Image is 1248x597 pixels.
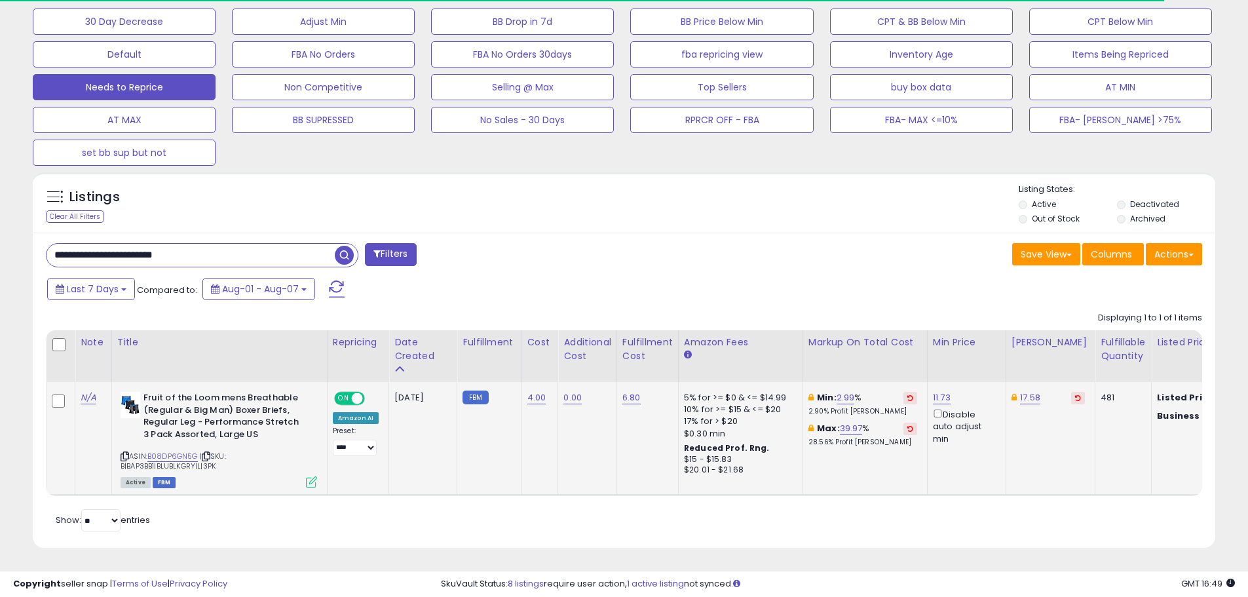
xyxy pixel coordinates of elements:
[1019,183,1215,196] p: Listing States:
[33,107,216,133] button: AT MAX
[1029,107,1212,133] button: FBA- [PERSON_NAME] >75%
[232,41,415,67] button: FBA No Orders
[563,391,582,404] a: 0.00
[622,391,641,404] a: 6.80
[630,74,813,100] button: Top Sellers
[1098,312,1202,324] div: Displaying 1 to 1 of 1 items
[333,427,379,456] div: Preset:
[817,422,840,434] b: Max:
[1101,392,1141,404] div: 481
[153,477,176,488] span: FBM
[170,577,227,590] a: Privacy Policy
[830,9,1013,35] button: CPT & BB Below Min
[232,74,415,100] button: Non Competitive
[508,577,544,590] a: 8 listings
[365,243,416,266] button: Filters
[684,465,793,476] div: $20.01 - $21.68
[137,284,197,296] span: Compared to:
[817,391,837,404] b: Min:
[837,391,855,404] a: 2.99
[147,451,198,462] a: B08DP6GN5G
[808,336,922,349] div: Markup on Total Cost
[1082,243,1144,265] button: Columns
[56,514,150,526] span: Show: entries
[1157,391,1217,404] b: Listed Price:
[684,404,793,415] div: 10% for >= $15 & <= $20
[684,392,793,404] div: 5% for >= $0 & <= $14.99
[117,336,322,349] div: Title
[933,407,996,445] div: Disable auto adjust min
[1029,74,1212,100] button: AT MIN
[33,9,216,35] button: 30 Day Decrease
[933,336,1000,349] div: Min Price
[1130,199,1179,210] label: Deactivated
[335,393,352,404] span: ON
[463,391,488,404] small: FBM
[431,107,614,133] button: No Sales - 30 Days
[121,392,140,418] img: 41P6kz039sL._SL40_.jpg
[333,336,383,349] div: Repricing
[13,578,227,590] div: seller snap | |
[684,336,797,349] div: Amazon Fees
[527,391,546,404] a: 4.00
[684,428,793,440] div: $0.30 min
[684,415,793,427] div: 17% for > $20
[222,282,299,296] span: Aug-01 - Aug-07
[47,278,135,300] button: Last 7 Days
[1091,248,1132,261] span: Columns
[684,349,692,361] small: Amazon Fees.
[1157,410,1229,422] b: Business Price:
[463,336,516,349] div: Fulfillment
[232,107,415,133] button: BB SUPRESSED
[1020,391,1040,404] a: 17.58
[1012,243,1080,265] button: Save View
[527,336,553,349] div: Cost
[933,391,951,404] a: 11.73
[622,336,673,363] div: Fulfillment Cost
[394,392,447,404] div: [DATE]
[1029,41,1212,67] button: Items Being Repriced
[830,107,1013,133] button: FBA- MAX <=10%
[112,577,168,590] a: Terms of Use
[394,336,451,363] div: Date Created
[81,336,106,349] div: Note
[1101,336,1146,363] div: Fulfillable Quantity
[333,412,379,424] div: Amazon AI
[808,423,917,447] div: %
[121,392,317,486] div: ASIN:
[232,9,415,35] button: Adjust Min
[840,422,863,435] a: 39.97
[431,41,614,67] button: FBA No Orders 30days
[202,278,315,300] button: Aug-01 - Aug-07
[808,392,917,416] div: %
[13,577,61,590] strong: Copyright
[1130,213,1165,224] label: Archived
[1032,213,1080,224] label: Out of Stock
[1029,9,1212,35] button: CPT Below Min
[684,442,770,453] b: Reduced Prof. Rng.
[431,9,614,35] button: BB Drop in 7d
[630,41,813,67] button: fba repricing view
[81,391,96,404] a: N/A
[46,210,104,223] div: Clear All Filters
[431,74,614,100] button: Selling @ Max
[684,454,793,465] div: $15 - $15.83
[363,393,384,404] span: OFF
[441,578,1235,590] div: SkuVault Status: require user action, not synced.
[121,451,226,471] span: | SKU: B|BAP3BB1|BLUBLKGRY|L|3PK
[630,107,813,133] button: RPRCR OFF - FBA
[808,438,917,447] p: 28.56% Profit [PERSON_NAME]
[1032,199,1056,210] label: Active
[67,282,119,296] span: Last 7 Days
[33,41,216,67] button: Default
[563,336,611,363] div: Additional Cost
[803,330,927,382] th: The percentage added to the cost of goods (COGS) that forms the calculator for Min & Max prices.
[33,140,216,166] button: set bb sup but not
[830,74,1013,100] button: buy box data
[33,74,216,100] button: Needs to Reprice
[143,392,303,444] b: Fruit of the Loom mens Breathable (Regular & Big Man) Boxer Briefs, Regular Leg - Performance Str...
[830,41,1013,67] button: Inventory Age
[630,9,813,35] button: BB Price Below Min
[69,188,120,206] h5: Listings
[627,577,684,590] a: 1 active listing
